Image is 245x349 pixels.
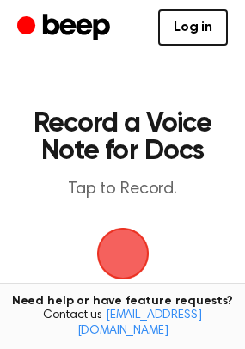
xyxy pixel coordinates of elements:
[77,309,202,337] a: [EMAIL_ADDRESS][DOMAIN_NAME]
[31,110,214,165] h1: Record a Voice Note for Docs
[158,9,228,46] a: Log in
[10,309,235,339] span: Contact us
[17,11,114,45] a: Beep
[31,179,214,200] p: Tap to Record.
[97,228,149,279] img: Beep Logo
